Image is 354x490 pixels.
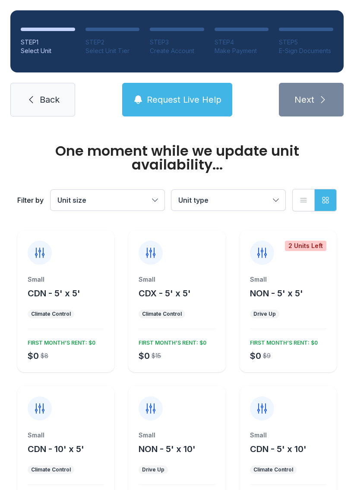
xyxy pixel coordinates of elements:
[247,336,318,346] div: FIRST MONTH’S RENT: $0
[21,38,75,47] div: STEP 1
[279,47,333,55] div: E-Sign Documents
[215,38,269,47] div: STEP 4
[41,352,48,360] div: $8
[285,241,326,251] div: 2 Units Left
[21,47,75,55] div: Select Unit
[253,466,293,473] div: Climate Control
[250,444,307,454] span: CDN - 5' x 10'
[85,47,140,55] div: Select Unit Tier
[150,47,204,55] div: Create Account
[279,38,333,47] div: STEP 5
[215,47,269,55] div: Make Payment
[263,352,271,360] div: $9
[57,196,86,204] span: Unit size
[24,336,95,346] div: FIRST MONTH’S RENT: $0
[150,38,204,47] div: STEP 3
[31,311,71,317] div: Climate Control
[139,350,150,362] div: $0
[28,444,84,454] span: CDN - 10' x 5'
[250,431,326,440] div: Small
[31,466,71,473] div: Climate Control
[139,275,215,284] div: Small
[178,196,209,204] span: Unit type
[28,288,80,298] span: CDN - 5' x 5'
[139,444,196,454] span: NON - 5' x 10'
[147,94,221,106] span: Request Live Help
[51,190,164,210] button: Unit size
[171,190,285,210] button: Unit type
[250,287,303,299] button: NON - 5' x 5'
[250,288,303,298] span: NON - 5' x 5'
[17,144,337,172] div: One moment while we update unit availability...
[250,350,261,362] div: $0
[28,431,104,440] div: Small
[253,311,276,317] div: Drive Up
[135,336,206,346] div: FIRST MONTH’S RENT: $0
[139,431,215,440] div: Small
[250,443,307,455] button: CDN - 5' x 10'
[28,443,84,455] button: CDN - 10' x 5'
[28,287,80,299] button: CDN - 5' x 5'
[139,287,191,299] button: CDX - 5' x 5'
[40,94,60,106] span: Back
[294,94,314,106] span: Next
[28,350,39,362] div: $0
[139,443,196,455] button: NON - 5' x 10'
[250,275,326,284] div: Small
[152,352,161,360] div: $15
[142,311,182,317] div: Climate Control
[139,288,191,298] span: CDX - 5' x 5'
[17,195,44,205] div: Filter by
[142,466,164,473] div: Drive Up
[28,275,104,284] div: Small
[85,38,140,47] div: STEP 2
